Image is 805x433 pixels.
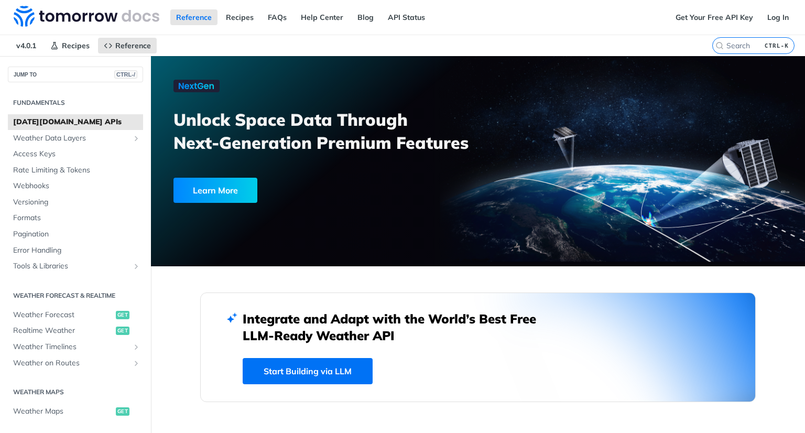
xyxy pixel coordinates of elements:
a: Rate Limiting & Tokens [8,163,143,178]
a: Reference [170,9,217,25]
span: get [116,407,129,416]
span: Recipes [62,41,90,50]
a: Weather Data LayersShow subpages for Weather Data Layers [8,131,143,146]
svg: Search [715,41,724,50]
a: Reference [98,38,157,53]
a: Weather TimelinesShow subpages for Weather Timelines [8,339,143,355]
span: Weather Maps [13,406,113,417]
kbd: CTRL-K [762,40,791,51]
h2: Weather Maps [8,387,143,397]
span: Weather Forecast [13,310,113,320]
span: Tools & Libraries [13,261,129,272]
span: Weather on Routes [13,358,129,369]
span: Error Handling [13,245,140,256]
a: Realtime Weatherget [8,323,143,339]
button: Show subpages for Weather Data Layers [132,134,140,143]
h3: Unlock Space Data Through Next-Generation Premium Features [173,108,489,154]
a: Pagination [8,226,143,242]
a: [DATE][DOMAIN_NAME] APIs [8,114,143,130]
span: Versioning [13,197,140,208]
span: Reference [115,41,151,50]
a: Tools & LibrariesShow subpages for Tools & Libraries [8,258,143,274]
a: API Status [382,9,431,25]
span: Access Keys [13,149,140,159]
span: get [116,327,129,335]
a: Access Keys [8,146,143,162]
span: Pagination [13,229,140,240]
a: Learn More [173,178,426,203]
span: Realtime Weather [13,326,113,336]
img: Tomorrow.io Weather API Docs [14,6,159,27]
span: Rate Limiting & Tokens [13,165,140,176]
a: Get Your Free API Key [670,9,759,25]
button: Show subpages for Weather Timelines [132,343,140,351]
a: Start Building via LLM [243,358,373,384]
span: Formats [13,213,140,223]
span: Webhooks [13,181,140,191]
span: CTRL-/ [114,70,137,79]
a: Recipes [45,38,95,53]
span: Weather Data Layers [13,133,129,144]
button: Show subpages for Weather on Routes [132,359,140,367]
a: Error Handling [8,243,143,258]
button: JUMP TOCTRL-/ [8,67,143,82]
span: [DATE][DOMAIN_NAME] APIs [13,117,140,127]
a: Formats [8,210,143,226]
a: Weather on RoutesShow subpages for Weather on Routes [8,355,143,371]
a: Recipes [220,9,259,25]
a: FAQs [262,9,292,25]
img: NextGen [173,80,220,92]
div: Learn More [173,178,257,203]
a: Webhooks [8,178,143,194]
button: Show subpages for Tools & Libraries [132,262,140,270]
a: Log In [762,9,795,25]
a: Versioning [8,194,143,210]
h2: Weather Forecast & realtime [8,291,143,300]
a: Blog [352,9,379,25]
a: Help Center [295,9,349,25]
span: get [116,311,129,319]
h2: Fundamentals [8,98,143,107]
span: v4.0.1 [10,38,42,53]
a: Weather Forecastget [8,307,143,323]
a: Weather Mapsget [8,404,143,419]
h2: Integrate and Adapt with the World’s Best Free LLM-Ready Weather API [243,310,552,344]
span: Weather Timelines [13,342,129,352]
